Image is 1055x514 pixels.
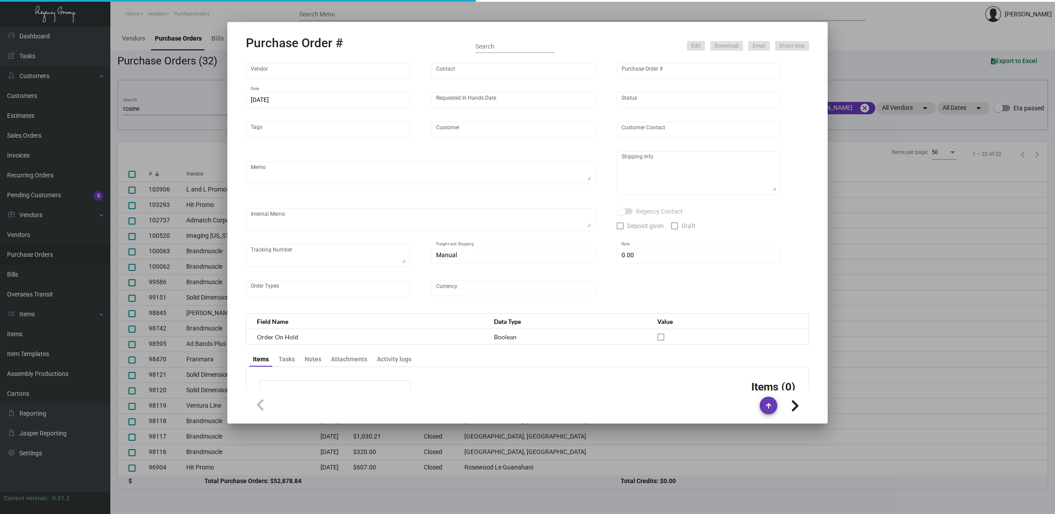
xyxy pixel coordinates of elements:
span: Deposit given [627,221,664,231]
button: Email [748,41,770,51]
button: Download [710,41,743,51]
span: Order On Hold [257,333,298,341]
span: Direct ship [780,42,805,50]
th: Data Type [485,314,648,329]
button: Direct ship [775,41,809,51]
span: Regency Contact [636,206,683,217]
div: Tasks [279,355,295,364]
th: Value [648,314,809,329]
span: Draft [682,221,696,231]
th: Field Name [246,314,486,329]
td: Subtotal [269,390,365,401]
span: Email [753,42,765,50]
span: Boolean [494,333,516,341]
span: Download [715,42,738,50]
span: Manual [436,251,457,259]
span: Edit [691,42,701,50]
div: 0.51.2 [52,494,70,503]
div: Items [253,355,269,364]
h2: Purchase Order # [246,36,343,51]
h3: Items (0) [751,380,795,393]
div: Current version: [4,494,49,503]
div: Attachments [331,355,367,364]
button: Edit [687,41,705,51]
div: Activity logs [377,355,411,364]
div: Notes [305,355,321,364]
td: $0.00 [365,390,401,401]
